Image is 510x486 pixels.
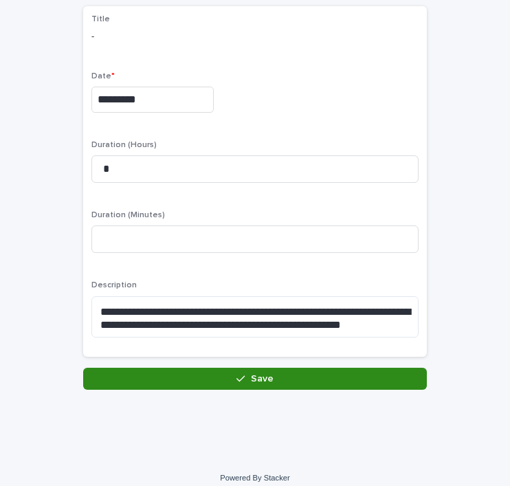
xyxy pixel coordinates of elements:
[91,15,110,23] span: Title
[91,211,165,219] span: Duration (Minutes)
[220,474,289,482] a: Powered By Stacker
[91,30,419,44] p: -
[91,281,137,289] span: Description
[91,141,157,149] span: Duration (Hours)
[251,374,274,384] span: Save
[91,72,115,80] span: Date
[83,368,427,390] button: Save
